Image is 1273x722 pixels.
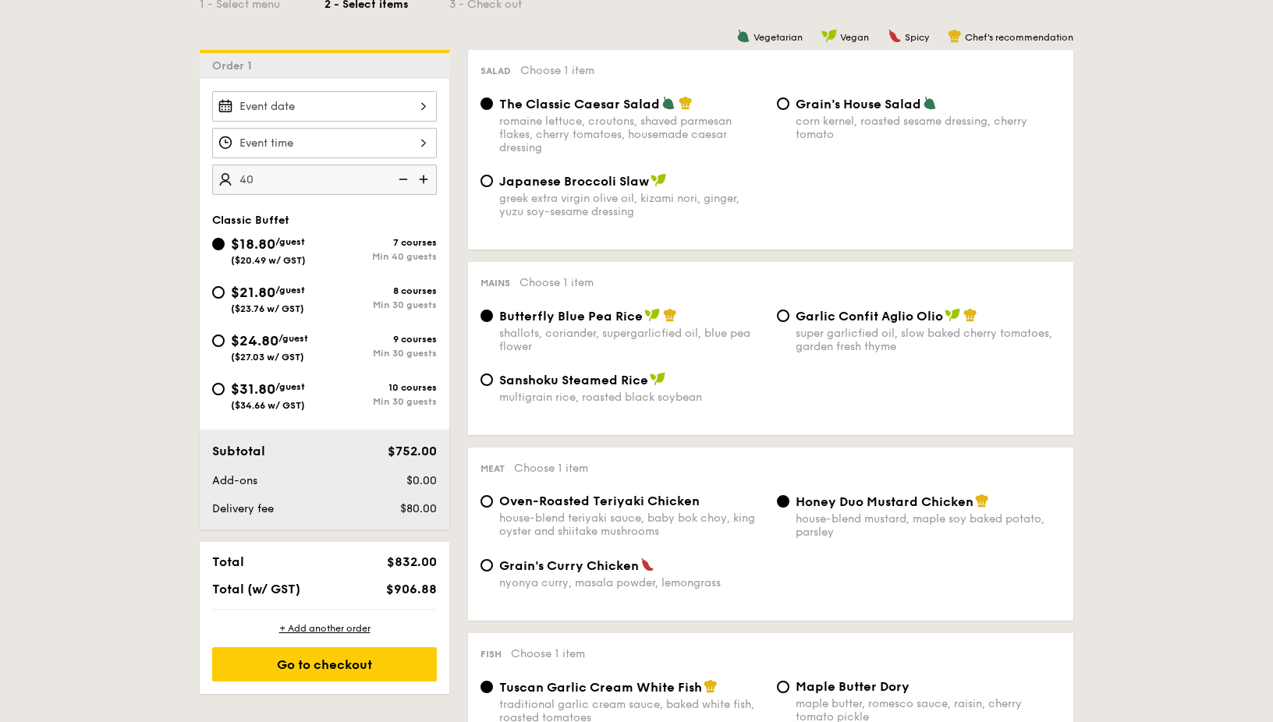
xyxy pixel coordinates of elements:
span: /guest [275,236,305,247]
span: Salad [480,65,511,76]
input: Butterfly Blue Pea Riceshallots, coriander, supergarlicfied oil, blue pea flower [480,310,493,322]
span: Honey Duo Mustard Chicken [796,494,973,509]
span: $752.00 [388,444,437,458]
input: $31.80/guest($34.66 w/ GST)10 coursesMin 30 guests [212,383,225,395]
span: Fish [480,649,502,660]
span: Order 1 [212,59,258,73]
img: icon-chef-hat.a58ddaea.svg [679,96,693,110]
span: Total (w/ GST) [212,582,300,596]
div: Go to checkout [212,647,437,681]
div: multigrain rice, roasted black soybean [499,391,764,404]
span: Chef's recommendation [965,32,1073,43]
span: $832.00 [387,554,437,569]
div: shallots, coriander, supergarlicfied oil, blue pea flower [499,327,764,353]
span: $80.00 [400,502,437,515]
span: Garlic Confit Aglio Olio [796,309,943,324]
input: Tuscan Garlic Cream White Fishtraditional garlic cream sauce, baked white fish, roasted tomatoes [480,681,493,693]
input: Grain's Curry Chickennyonya curry, masala powder, lemongrass [480,559,493,572]
img: icon-vegan.f8ff3823.svg [650,372,665,386]
div: Min 30 guests [324,396,437,407]
span: $21.80 [231,284,275,301]
div: 9 courses [324,334,437,345]
span: Tuscan Garlic Cream White Fish [499,680,702,695]
div: greek extra virgin olive oil, kizami nori, ginger, yuzu soy-sesame dressing [499,192,764,218]
input: $21.80/guest($23.76 w/ GST)8 coursesMin 30 guests [212,286,225,299]
span: $24.80 [231,332,278,349]
img: icon-vegan.f8ff3823.svg [651,173,666,187]
input: $24.80/guest($27.03 w/ GST)9 coursesMin 30 guests [212,334,225,347]
span: Vegetarian [754,32,803,43]
div: house-blend teriyaki sauce, baby bok choy, king oyster and shiitake mushrooms [499,511,764,538]
div: super garlicfied oil, slow baked cherry tomatoes, garden fresh thyme [796,327,1061,353]
span: Choose 1 item [514,462,588,475]
span: ($34.66 w/ GST) [231,400,305,411]
div: Min 40 guests [324,251,437,262]
span: Butterfly Blue Pea Rice [499,309,643,324]
span: Total [212,554,244,569]
div: 10 courses [324,382,437,393]
span: $0.00 [406,474,437,487]
input: $18.80/guest($20.49 w/ GST)7 coursesMin 40 guests [212,238,225,250]
span: /guest [278,333,308,344]
span: Delivery fee [212,502,274,515]
span: ($23.76 w/ GST) [231,303,304,314]
span: /guest [275,285,305,296]
div: Min 30 guests [324,348,437,359]
input: Oven-Roasted Teriyaki Chickenhouse-blend teriyaki sauce, baby bok choy, king oyster and shiitake ... [480,495,493,508]
img: icon-vegan.f8ff3823.svg [644,308,660,322]
span: Oven-Roasted Teriyaki Chicken [499,494,700,508]
input: Japanese Broccoli Slawgreek extra virgin olive oil, kizami nori, ginger, yuzu soy-sesame dressing [480,175,493,187]
div: nyonya curry, masala powder, lemongrass [499,576,764,589]
span: Classic Buffet [212,214,289,227]
span: ($20.49 w/ GST) [231,255,306,266]
input: Grain's House Saladcorn kernel, roasted sesame dressing, cherry tomato [777,97,789,110]
input: Sanshoku Steamed Ricemultigrain rice, roasted black soybean [480,373,493,386]
span: Sanshoku Steamed Rice [499,373,648,388]
span: $18.80 [231,235,275,253]
span: $906.88 [386,582,437,596]
span: Choose 1 item [519,276,594,289]
img: icon-chef-hat.a58ddaea.svg [948,29,962,43]
img: icon-reduce.1d2dbef1.svg [390,165,413,194]
img: icon-chef-hat.a58ddaea.svg [963,308,977,322]
img: icon-chef-hat.a58ddaea.svg [975,494,989,508]
img: icon-vegetarian.fe4039eb.svg [736,29,750,43]
div: + Add another order [212,622,437,635]
img: icon-chef-hat.a58ddaea.svg [663,308,677,322]
img: icon-vegan.f8ff3823.svg [821,29,837,43]
img: icon-vegan.f8ff3823.svg [945,308,960,322]
div: 8 courses [324,285,437,296]
span: Grain's Curry Chicken [499,558,639,573]
img: icon-spicy.37a8142b.svg [888,29,902,43]
span: Mains [480,278,510,288]
span: Spicy [905,32,929,43]
input: Maple Butter Dorymaple butter, romesco sauce, raisin, cherry tomato pickle [777,681,789,693]
div: 7 courses [324,237,437,248]
span: $31.80 [231,380,275,398]
span: ($27.03 w/ GST) [231,352,304,363]
img: icon-chef-hat.a58ddaea.svg [704,679,718,693]
div: corn kernel, roasted sesame dressing, cherry tomato [796,115,1061,141]
div: romaine lettuce, croutons, shaved parmesan flakes, cherry tomatoes, housemade caesar dressing [499,115,764,154]
span: Add-ons [212,474,257,487]
span: The Classic Caesar Salad [499,97,660,111]
span: Grain's House Salad [796,97,921,111]
span: /guest [275,381,305,392]
div: Min 30 guests [324,299,437,310]
img: icon-spicy.37a8142b.svg [640,557,654,572]
input: The Classic Caesar Saladromaine lettuce, croutons, shaved parmesan flakes, cherry tomatoes, house... [480,97,493,110]
span: Choose 1 item [511,647,585,660]
span: Subtotal [212,444,265,458]
span: Choose 1 item [520,64,594,77]
div: house-blend mustard, maple soy baked potato, parsley [796,512,1061,539]
img: icon-vegetarian.fe4039eb.svg [661,96,676,110]
span: Maple Butter Dory [796,679,910,694]
img: icon-vegetarian.fe4039eb.svg [923,96,937,110]
input: Event time [212,128,437,158]
span: Japanese Broccoli Slaw [499,174,649,189]
img: icon-add.58712e84.svg [413,165,437,194]
span: Meat [480,463,505,474]
input: Garlic Confit Aglio Oliosuper garlicfied oil, slow baked cherry tomatoes, garden fresh thyme [777,310,789,322]
input: Event date [212,91,437,122]
input: Honey Duo Mustard Chickenhouse-blend mustard, maple soy baked potato, parsley [777,495,789,508]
